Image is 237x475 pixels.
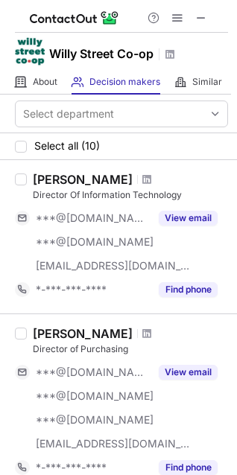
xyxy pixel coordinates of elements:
[36,211,150,225] span: ***@[DOMAIN_NAME]
[23,106,114,121] div: Select department
[30,9,119,27] img: ContactOut v5.3.10
[33,326,133,341] div: [PERSON_NAME]
[33,76,57,88] span: About
[36,366,150,379] span: ***@[DOMAIN_NAME]
[36,259,191,272] span: [EMAIL_ADDRESS][DOMAIN_NAME]
[192,76,222,88] span: Similar
[159,365,218,380] button: Reveal Button
[36,389,154,403] span: ***@[DOMAIN_NAME]
[36,235,154,249] span: ***@[DOMAIN_NAME]
[15,36,45,66] img: 897db9c3351b0f47a14b2214bf00104a
[49,45,154,63] h1: Willy Street Co-op
[33,172,133,187] div: [PERSON_NAME]
[159,211,218,226] button: Reveal Button
[159,282,218,297] button: Reveal Button
[159,460,218,475] button: Reveal Button
[34,140,100,152] span: Select all (10)
[36,413,154,427] span: ***@[DOMAIN_NAME]
[33,188,228,202] div: Director Of Information Technology
[36,437,191,450] span: [EMAIL_ADDRESS][DOMAIN_NAME]
[89,76,160,88] span: Decision makers
[33,342,228,356] div: Director of Purchasing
